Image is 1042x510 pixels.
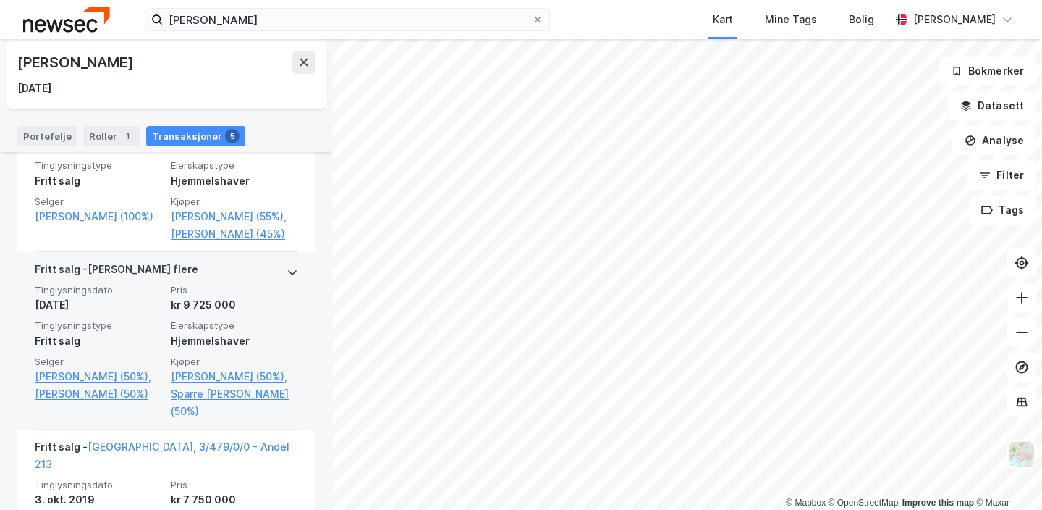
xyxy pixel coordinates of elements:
[171,356,298,368] span: Kjøper
[171,479,298,491] span: Pris
[829,498,899,508] a: OpenStreetMap
[17,51,136,74] div: [PERSON_NAME]
[171,385,298,420] a: Sparre [PERSON_NAME] (50%)
[35,479,162,491] span: Tinglysningsdato
[939,57,1036,85] button: Bokmerker
[35,196,162,208] span: Selger
[171,196,298,208] span: Kjøper
[35,491,162,509] div: 3. okt. 2019
[967,161,1036,190] button: Filter
[35,208,162,225] a: [PERSON_NAME] (100%)
[171,159,298,172] span: Eierskapstype
[35,296,162,314] div: [DATE]
[163,9,532,30] input: Søk på adresse, matrikkel, gårdeiere, leietakere eller personer
[17,126,77,146] div: Portefølje
[948,91,1036,120] button: Datasett
[969,196,1036,225] button: Tags
[171,284,298,296] span: Pris
[171,491,298,509] div: kr 7 750 000
[35,319,162,332] span: Tinglysningstype
[171,172,298,190] div: Hjemmelshaver
[171,368,298,385] a: [PERSON_NAME] (50%),
[171,333,298,350] div: Hjemmelshaver
[913,11,996,28] div: [PERSON_NAME]
[35,356,162,368] span: Selger
[849,11,874,28] div: Bolig
[225,129,240,143] div: 5
[35,385,162,403] a: [PERSON_NAME] (50%)
[146,126,245,146] div: Transaksjoner
[786,498,826,508] a: Mapbox
[23,7,110,32] img: newsec-logo.f6e21ccffca1b3a03d2d.png
[35,261,198,284] div: Fritt salg - [PERSON_NAME] flere
[902,498,974,508] a: Improve this map
[83,126,140,146] div: Roller
[35,440,289,470] a: [GEOGRAPHIC_DATA], 3/479/0/0 - Andel 213
[35,438,298,479] div: Fritt salg -
[35,159,162,172] span: Tinglysningstype
[171,319,298,332] span: Eierskapstype
[35,284,162,296] span: Tinglysningsdato
[171,225,298,243] a: [PERSON_NAME] (45%)
[952,126,1036,155] button: Analyse
[35,333,162,350] div: Fritt salg
[713,11,733,28] div: Kart
[970,440,1042,510] iframe: Chat Widget
[171,296,298,314] div: kr 9 725 000
[765,11,817,28] div: Mine Tags
[17,80,51,97] div: [DATE]
[171,208,298,225] a: [PERSON_NAME] (55%),
[120,129,135,143] div: 1
[35,172,162,190] div: Fritt salg
[35,368,162,385] a: [PERSON_NAME] (50%),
